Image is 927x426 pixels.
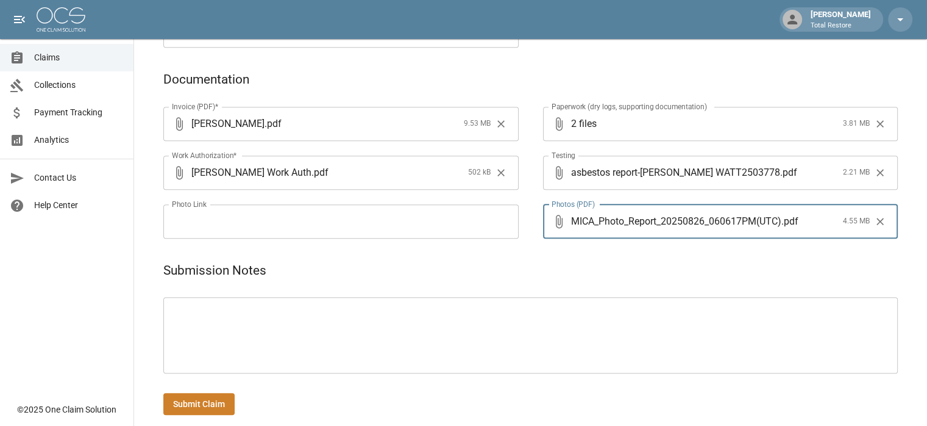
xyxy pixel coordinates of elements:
span: MICA_Photo_Report_20250826_060617PM(UTC) [571,214,781,228]
span: Payment Tracking [34,106,124,119]
label: Work Authorization* [172,150,237,161]
div: [PERSON_NAME] [806,9,876,31]
span: . pdf [265,117,282,131]
span: . pdf [781,214,798,228]
p: Total Restore [811,21,871,31]
span: [PERSON_NAME] Work Auth [191,165,311,179]
div: © 2025 One Claim Solution [17,403,116,416]
span: 502 kB [468,167,491,179]
button: Clear [871,115,889,133]
label: Paperwork (dry logs, supporting documentation) [552,101,707,112]
button: Clear [492,164,510,182]
span: 3.81 MB [843,118,870,130]
label: Photos (PDF) [552,199,595,209]
span: 2.21 MB [843,167,870,179]
span: 2 files [571,107,839,141]
span: asbestos report-[PERSON_NAME] WATT2503778 [571,165,780,179]
label: Testing [552,150,575,161]
button: Clear [492,115,510,133]
span: Collections [34,79,124,92]
span: Help Center [34,199,124,212]
span: Contact Us [34,171,124,184]
button: Submit Claim [163,393,235,416]
span: Analytics [34,134,124,146]
label: Invoice (PDF)* [172,101,219,112]
button: open drawer [7,7,32,32]
button: Clear [871,164,889,182]
span: [PERSON_NAME] [191,117,265,131]
span: Claims [34,51,124,64]
span: . pdf [780,165,797,179]
button: Clear [871,212,889,231]
label: Photo Link [172,199,207,209]
span: . pdf [311,165,329,179]
span: 9.53 MB [464,118,491,130]
img: ocs-logo-white-transparent.png [37,7,85,32]
span: 4.55 MB [843,215,870,228]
